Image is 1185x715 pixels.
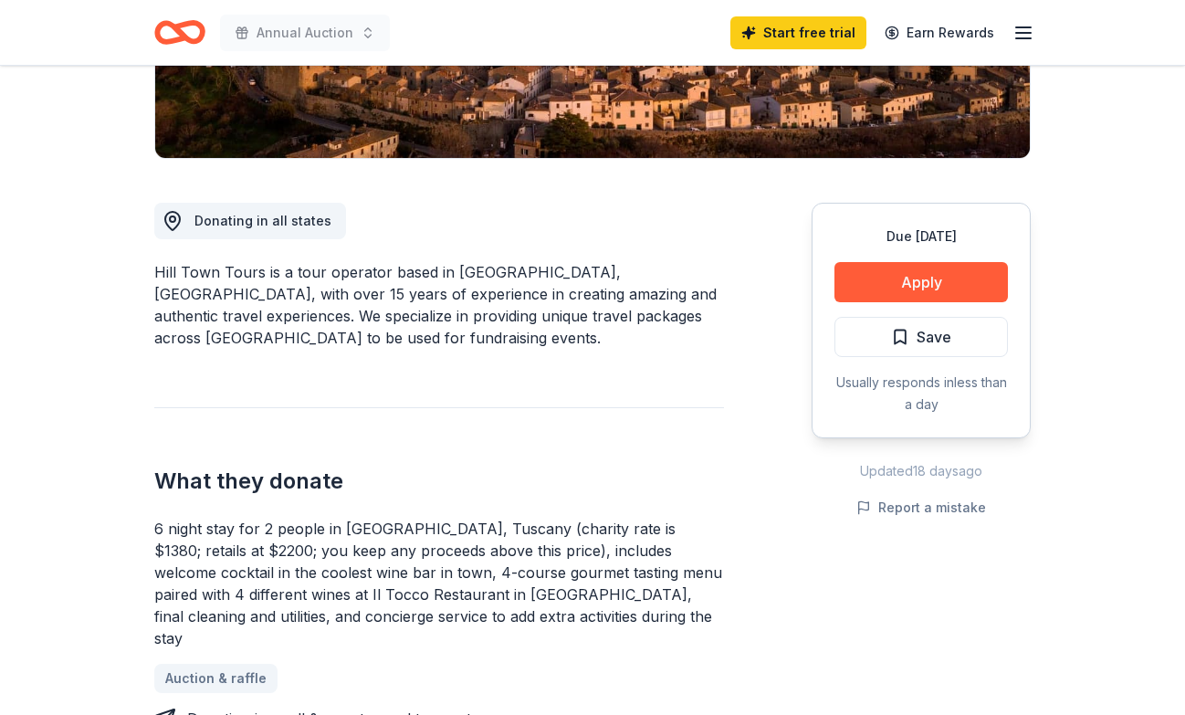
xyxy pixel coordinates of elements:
[834,317,1008,357] button: Save
[730,16,866,49] a: Start free trial
[154,261,724,349] div: Hill Town Tours is a tour operator based in [GEOGRAPHIC_DATA], [GEOGRAPHIC_DATA], with over 15 ye...
[834,262,1008,302] button: Apply
[154,664,278,693] a: Auction & raffle
[917,325,951,349] span: Save
[154,11,205,54] a: Home
[257,22,353,44] span: Annual Auction
[220,15,390,51] button: Annual Auction
[154,518,724,649] div: 6 night stay for 2 people in [GEOGRAPHIC_DATA], Tuscany (charity rate is $1380; retails at $2200;...
[856,497,986,519] button: Report a mistake
[834,372,1008,415] div: Usually responds in less than a day
[834,226,1008,247] div: Due [DATE]
[154,467,724,496] h2: What they donate
[194,213,331,228] span: Donating in all states
[874,16,1005,49] a: Earn Rewards
[812,460,1031,482] div: Updated 18 days ago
